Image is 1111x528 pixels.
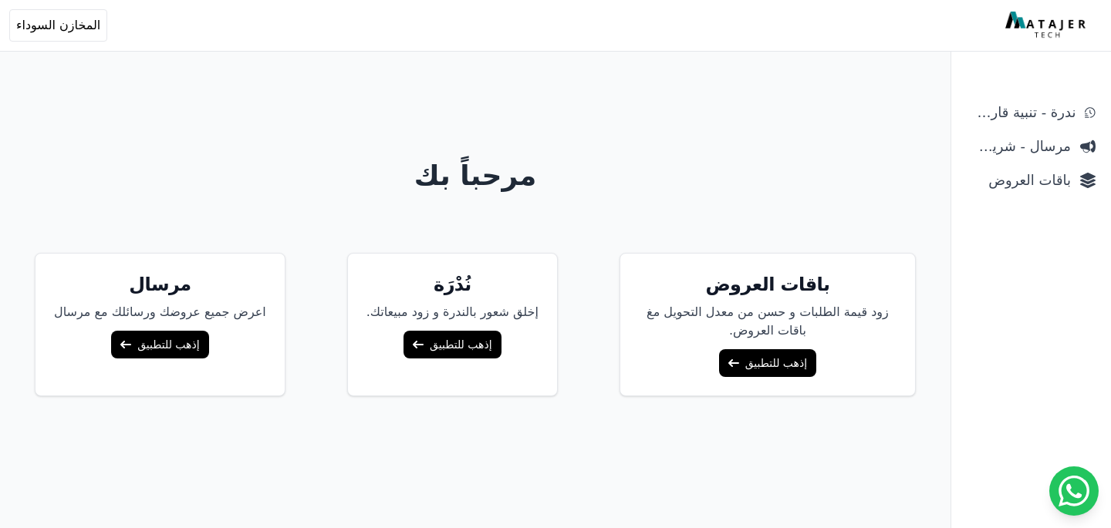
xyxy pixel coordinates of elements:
[404,331,501,358] a: إذهب للتطبيق
[967,136,1071,157] span: مرسال - شريط دعاية
[111,331,208,358] a: إذهب للتطبيق
[366,303,539,321] p: إخلق شعور بالندرة و زود مبيعاتك.
[967,170,1071,191] span: باقات العروض
[967,102,1076,123] span: ندرة - تنبية قارب علي النفاذ
[639,272,897,297] h5: باقات العروض
[9,9,107,42] button: المخازن السوداء
[54,303,266,321] p: اعرض جميع عروضك ورسائلك مع مرسال
[719,349,816,377] a: إذهب للتطبيق
[16,16,100,35] span: المخازن السوداء
[1005,12,1089,39] img: MatajerTech Logo
[639,303,897,340] p: زود قيمة الطلبات و حسن من معدل التحويل مغ باقات العروض.
[54,272,266,297] h5: مرسال
[366,272,539,297] h5: نُدْرَة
